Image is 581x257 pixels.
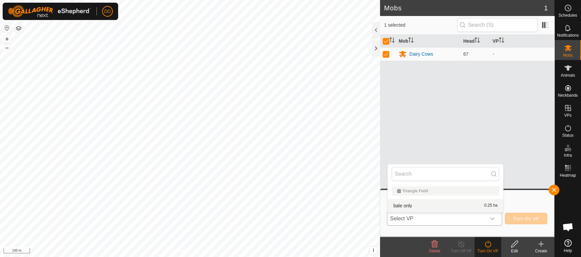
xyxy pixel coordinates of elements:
div: Turn Off VP [448,248,475,254]
span: VPs [564,113,571,117]
span: 67 [463,51,469,57]
img: Gallagher Logo [8,5,91,17]
div: Triangle Feild [397,189,494,193]
span: i [373,247,374,253]
td: - [490,47,554,61]
button: Map Layers [15,24,23,32]
div: Edit [501,248,528,254]
ul: Option List [388,184,503,212]
li: bale only [388,199,503,212]
span: bale only [393,203,412,208]
div: dropdown trigger [486,212,499,225]
span: Animals [561,73,575,77]
span: Infra [564,153,572,157]
button: Turn On VP [505,213,547,224]
span: 0.25 ha [484,203,497,208]
input: Search (S) [457,18,538,32]
span: Neckbands [558,93,578,97]
th: Mob [396,35,461,48]
p-sorticon: Activate to sort [408,38,414,44]
span: Heatmap [560,173,576,177]
span: Notifications [557,33,579,37]
p-sorticon: Activate to sort [475,38,480,44]
a: Privacy Policy [164,248,189,254]
span: Turn On VP [513,216,539,221]
span: Delete [429,249,441,253]
th: VP [490,35,554,48]
input: Search [392,167,499,181]
span: Mobs [563,53,573,57]
span: 1 selected [384,22,457,29]
a: Contact Us [197,248,216,254]
span: DD [104,8,111,15]
h2: Mobs [384,4,544,12]
a: Help [555,237,581,255]
p-sorticon: Activate to sort [499,38,504,44]
div: Turn On VP [475,248,501,254]
div: Create [528,248,554,254]
button: i [370,247,377,254]
span: Help [564,249,572,253]
div: Open chat [558,217,578,237]
th: Head [461,35,490,48]
button: Reset Map [3,24,11,32]
button: + [3,35,11,43]
p-sorticon: Activate to sort [389,38,395,44]
span: Status [562,133,573,137]
span: 1 [544,3,548,13]
span: Schedules [558,13,577,17]
div: Dairy Cows [409,51,433,58]
button: – [3,44,11,52]
span: Select VP [387,212,485,225]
